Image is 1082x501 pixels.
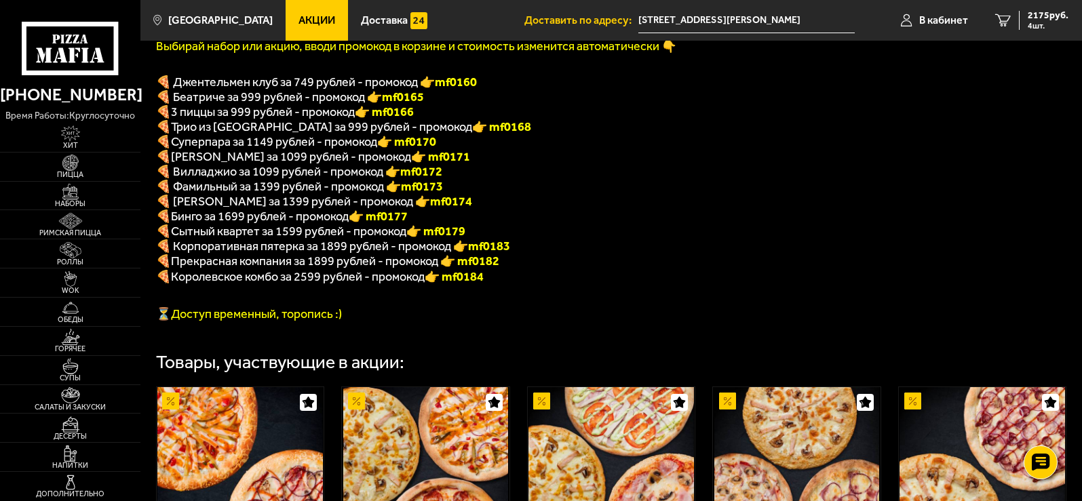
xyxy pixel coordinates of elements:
input: Ваш адрес доставки [638,8,855,33]
b: mf0160 [435,75,477,89]
span: 3 пиццы за 999 рублей - промокод [171,104,355,119]
span: 🍕 Джентельмен клуб за 749 рублей - промокод 👉 [156,75,477,89]
span: Прекрасная компания за 1899 рублей - промокод [171,254,440,268]
font: 👉 mf0170 [377,134,436,149]
span: Доставить по адресу: [524,15,638,26]
span: бульвар Александра Грина, 3 [638,8,855,33]
span: Трио из [GEOGRAPHIC_DATA] за 999 рублей - промокод [171,119,472,134]
span: 🍕 [PERSON_NAME] за 1399 рублей - промокод 👉 [156,194,472,209]
span: 🍕 Беатриче за 999 рублей - промокод 👉 [156,89,424,104]
div: Товары, участвующие в акции: [156,353,404,372]
b: mf0183 [468,239,510,254]
span: Королевское комбо за 2599 рублей - промокод [171,269,425,284]
font: 🍕 [156,134,171,149]
b: 🍕 [156,224,171,239]
span: Сытный квартет за 1599 рублей - промокод [171,224,406,239]
font: 🍕 [156,254,171,268]
img: Акционный [719,393,736,409]
img: 15daf4d41897b9f0e9f617042186c801.svg [410,12,427,29]
span: 4 шт. [1028,22,1068,30]
b: 🍕 [156,209,171,224]
font: 👉 mf0168 [472,119,531,134]
span: [PERSON_NAME] за 1099 рублей - промокод [171,149,411,164]
b: 🍕 [156,149,171,164]
span: 🍕 Фамильный за 1399 рублей - промокод 👉 [156,179,443,194]
b: mf0172 [400,164,442,179]
font: 🍕 [156,119,171,134]
span: Доставка [361,15,408,26]
b: mf0165 [382,89,424,104]
font: 🍕 [156,104,171,119]
span: 2175 руб. [1028,11,1068,20]
font: 👉 mf0182 [440,254,499,268]
font: 🍕 [156,269,171,284]
font: 👉 mf0184 [425,269,484,284]
b: 👉 mf0171 [411,149,470,164]
b: mf0174 [430,194,472,209]
img: Акционный [904,393,921,409]
font: 👉 mf0166 [355,104,414,119]
span: Акции [298,15,335,26]
b: 👉 mf0179 [406,224,465,239]
b: mf0173 [401,179,443,194]
span: ⏳Доступ временный, торопись :) [156,306,342,321]
img: Акционный [533,393,550,409]
img: Акционный [162,393,179,409]
b: 👉 mf0177 [349,209,408,224]
font: Выбирай набор или акцию, вводи промокод в корзине и стоимость изменится автоматически 👇 [156,39,676,54]
span: Бинго за 1699 рублей - промокод [171,209,349,224]
span: 🍕 Корпоративная пятерка за 1899 рублей - промокод 👉 [156,239,510,254]
span: В кабинет [919,15,968,26]
span: [GEOGRAPHIC_DATA] [168,15,273,26]
span: Суперпара за 1149 рублей - промокод [171,134,377,149]
img: Акционный [348,393,365,409]
span: 🍕 Вилладжио за 1099 рублей - промокод 👉 [156,164,442,179]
